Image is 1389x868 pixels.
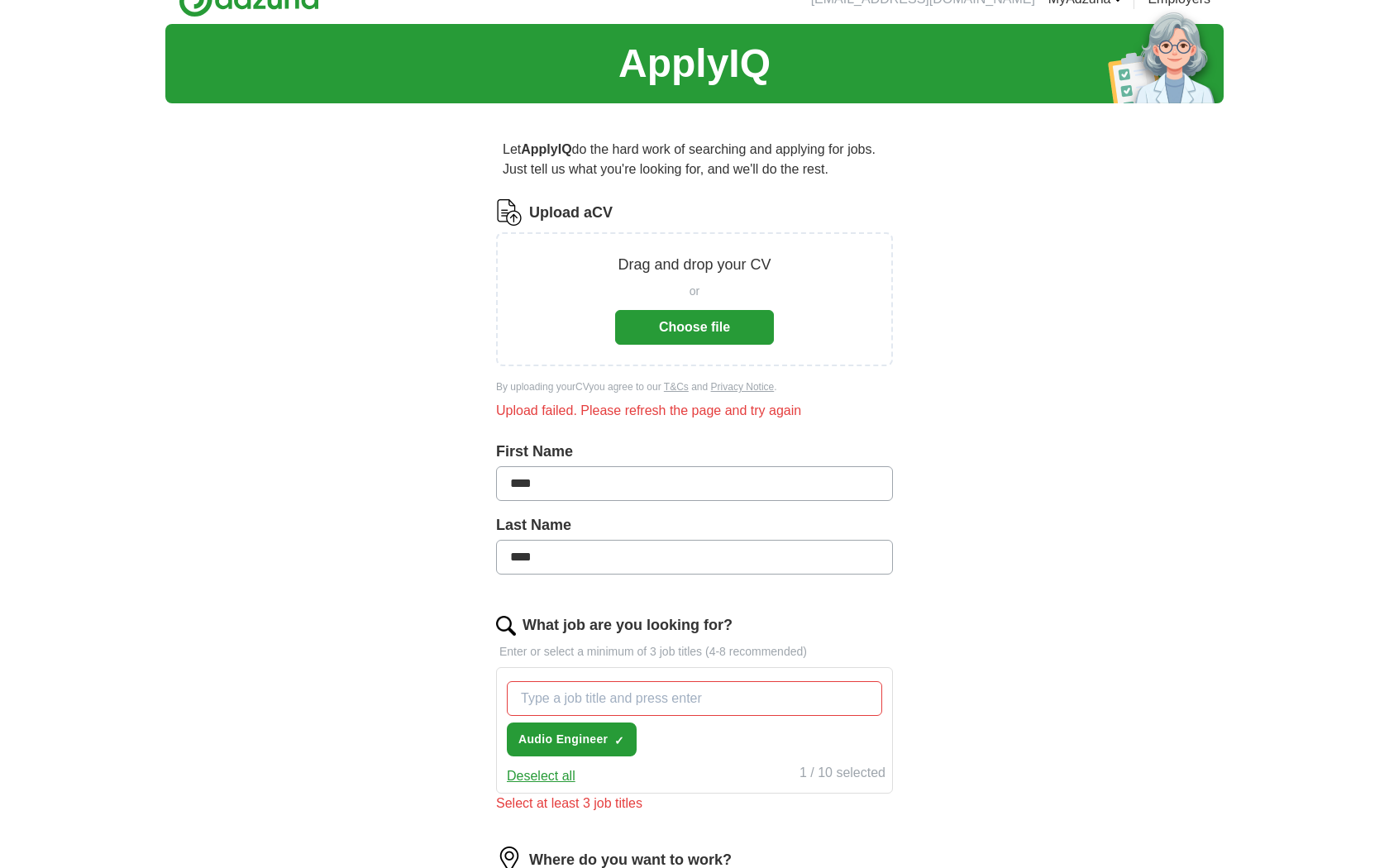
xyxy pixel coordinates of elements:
[690,283,699,300] span: or
[614,734,624,747] span: ✓
[529,202,613,224] label: Upload a CV
[521,142,571,156] strong: ApplyIQ
[496,514,893,537] label: Last Name
[615,310,774,345] button: Choose file
[496,379,893,394] div: By uploading your CV you agree to our and .
[496,199,523,226] img: CV Icon
[496,133,893,186] p: Let do the hard work of searching and applying for jobs. Just tell us what you're looking for, an...
[496,794,893,813] div: Select at least 3 job titles
[618,34,771,93] h1: ApplyIQ
[507,723,637,756] button: Audio Engineer✓
[664,381,689,393] a: T&Cs
[496,616,516,636] img: search.png
[800,763,885,786] div: 1 / 10 selected
[496,643,893,661] p: Enter or select a minimum of 3 job titles (4-8 recommended)
[507,766,575,786] button: Deselect all
[507,681,882,716] input: Type a job title and press enter
[523,614,733,637] label: What job are you looking for?
[711,381,775,393] a: Privacy Notice
[496,401,893,421] div: Upload failed. Please refresh the page and try again
[518,731,608,748] span: Audio Engineer
[496,441,893,463] label: First Name
[618,254,771,276] p: Drag and drop your CV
